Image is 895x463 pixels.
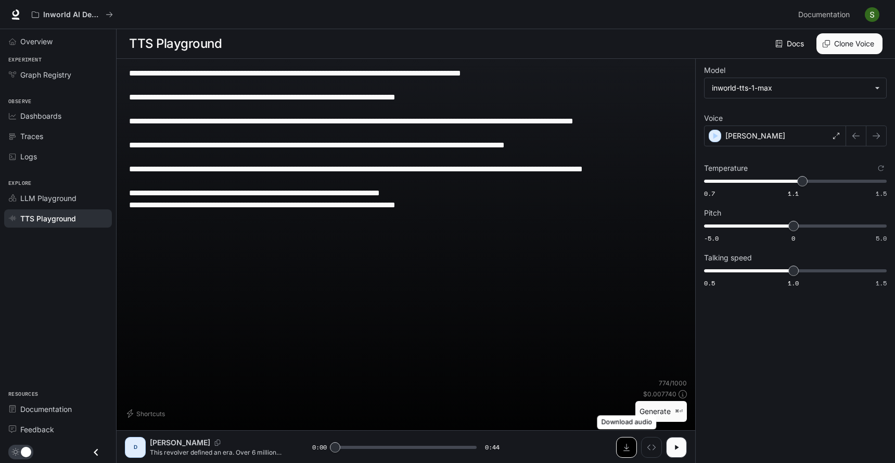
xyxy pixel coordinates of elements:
[20,69,71,80] span: Graph Registry
[4,127,112,145] a: Traces
[704,234,719,243] span: -5.0
[616,437,637,458] button: Download audio
[876,189,887,198] span: 1.5
[20,131,43,142] span: Traces
[788,189,799,198] span: 1.1
[312,442,327,453] span: 0:00
[704,67,725,74] p: Model
[4,107,112,125] a: Dashboards
[127,439,144,456] div: D
[20,151,37,162] span: Logs
[705,78,886,98] div: inworld-tts-1-max
[20,36,53,47] span: Overview
[20,424,54,435] span: Feedback
[816,33,883,54] button: Clone Voice
[4,66,112,84] a: Graph Registry
[597,416,657,430] div: Download audio
[20,193,76,204] span: LLM Playground
[876,234,887,243] span: 5.0
[704,115,723,122] p: Voice
[20,213,76,224] span: TTS Playground
[704,279,715,287] span: 0.5
[876,279,887,287] span: 1.5
[862,4,883,25] button: User avatar
[210,440,225,446] button: Copy Voice ID
[20,404,72,415] span: Documentation
[875,162,887,174] button: Reset to default
[4,420,112,439] a: Feedback
[865,7,879,22] img: User avatar
[798,8,850,21] span: Documentation
[4,400,112,418] a: Documentation
[635,401,687,422] button: Generate⌘⏎
[641,437,662,458] button: Inspect
[794,4,858,25] a: Documentation
[4,189,112,207] a: LLM Playground
[704,254,752,261] p: Talking speed
[704,189,715,198] span: 0.7
[675,408,683,415] p: ⌘⏎
[485,442,500,453] span: 0:44
[4,147,112,166] a: Logs
[27,4,118,25] button: All workspaces
[150,437,210,448] p: [PERSON_NAME]
[4,32,112,51] a: Overview
[20,110,61,121] span: Dashboards
[129,33,222,54] h1: TTS Playground
[43,10,101,19] p: Inworld AI Demos
[712,83,870,93] div: inworld-tts-1-max
[84,442,108,463] button: Close drawer
[725,131,785,141] p: [PERSON_NAME]
[791,234,795,243] span: 0
[125,405,169,422] button: Shortcuts
[788,279,799,287] span: 1.0
[773,33,808,54] a: Docs
[659,379,687,387] p: 774 / 1000
[704,165,748,172] p: Temperature
[643,390,676,398] p: $ 0.007740
[150,448,287,457] p: This revolver defined an era. Over 6 million units were produced, more than any other revolver in...
[4,209,112,228] a: TTS Playground
[21,446,31,457] span: Dark mode toggle
[704,209,721,217] p: Pitch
